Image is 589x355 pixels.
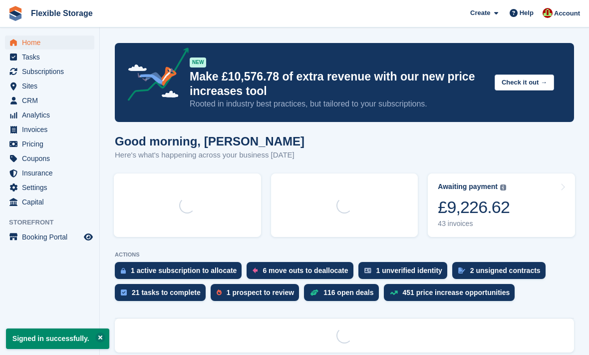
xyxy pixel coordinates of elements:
img: stora-icon-8386f47178a22dfd0bd8f6a31ec36ba5ce8667c1dd55bd0f319d3a0aa187defe.svg [8,6,23,21]
div: 2 unsigned contracts [470,266,541,274]
a: menu [5,93,94,107]
div: 1 prospect to review [227,288,294,296]
div: 116 open deals [323,288,373,296]
div: 1 active subscription to allocate [131,266,237,274]
span: Help [520,8,534,18]
a: 1 active subscription to allocate [115,262,247,284]
a: 6 move outs to deallocate [247,262,358,284]
a: menu [5,137,94,151]
span: Settings [22,180,82,194]
span: Home [22,35,82,49]
a: menu [5,166,94,180]
h1: Good morning, [PERSON_NAME] [115,134,304,148]
a: 21 tasks to complete [115,284,211,306]
span: CRM [22,93,82,107]
span: Invoices [22,122,82,136]
a: Preview store [82,231,94,243]
img: prospect-51fa495bee0391a8d652442698ab0144808aea92771e9ea1ae160a38d050c398.svg [217,289,222,295]
a: 2 unsigned contracts [452,262,551,284]
button: Check it out → [495,74,554,91]
span: Coupons [22,151,82,165]
p: Here's what's happening across your business [DATE] [115,149,304,161]
a: menu [5,180,94,194]
span: Pricing [22,137,82,151]
img: move_outs_to_deallocate_icon-f764333ba52eb49d3ac5e1228854f67142a1ed5810a6f6cc68b1a99e826820c5.svg [253,267,258,273]
a: menu [5,195,94,209]
div: Awaiting payment [438,182,498,191]
img: David Jones [543,8,553,18]
a: menu [5,230,94,244]
img: active_subscription_to_allocate_icon-d502201f5373d7db506a760aba3b589e785aa758c864c3986d89f69b8ff3... [121,267,126,274]
span: Storefront [9,217,99,227]
a: menu [5,64,94,78]
img: contract_signature_icon-13c848040528278c33f63329250d36e43548de30e8caae1d1a13099fd9432cc5.svg [458,267,465,273]
div: 43 invoices [438,219,510,228]
span: Account [554,8,580,18]
span: Analytics [22,108,82,122]
img: icon-info-grey-7440780725fd019a000dd9b08b2336e03edf1995a4989e88bcd33f0948082b44.svg [500,184,506,190]
span: Capital [22,195,82,209]
img: price-adjustments-announcement-icon-8257ccfd72463d97f412b2fc003d46551f7dbcb40ab6d574587a9cd5c0d94... [119,47,189,104]
span: Sites [22,79,82,93]
a: 451 price increase opportunities [384,284,520,306]
img: verify_identity-adf6edd0f0f0b5bbfe63781bf79b02c33cf7c696d77639b501bdc392416b5a36.svg [364,267,371,273]
a: menu [5,108,94,122]
p: ACTIONS [115,251,574,258]
a: menu [5,122,94,136]
a: menu [5,79,94,93]
div: 21 tasks to complete [132,288,201,296]
a: menu [5,50,94,64]
p: Signed in successfully. [6,328,109,349]
a: Awaiting payment £9,226.62 43 invoices [428,173,575,237]
a: menu [5,151,94,165]
img: deal-1b604bf984904fb50ccaf53a9ad4b4a5d6e5aea283cecdc64d6e3604feb123c2.svg [310,289,318,296]
span: Tasks [22,50,82,64]
div: 451 price increase opportunities [403,288,510,296]
div: 1 unverified identity [376,266,442,274]
div: £9,226.62 [438,197,510,217]
span: Subscriptions [22,64,82,78]
a: 1 unverified identity [358,262,452,284]
span: Booking Portal [22,230,82,244]
span: Insurance [22,166,82,180]
div: 6 move outs to deallocate [263,266,348,274]
img: task-75834270c22a3079a89374b754ae025e5fb1db73e45f91037f5363f120a921f8.svg [121,289,127,295]
a: Flexible Storage [27,5,97,21]
span: Create [470,8,490,18]
a: menu [5,35,94,49]
img: price_increase_opportunities-93ffe204e8149a01c8c9dc8f82e8f89637d9d84a8eef4429ea346261dce0b2c0.svg [390,290,398,295]
p: Rooted in industry best practices, but tailored to your subscriptions. [190,98,487,109]
div: NEW [190,57,206,67]
a: 116 open deals [304,284,383,306]
a: 1 prospect to review [211,284,304,306]
p: Make £10,576.78 of extra revenue with our new price increases tool [190,69,487,98]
